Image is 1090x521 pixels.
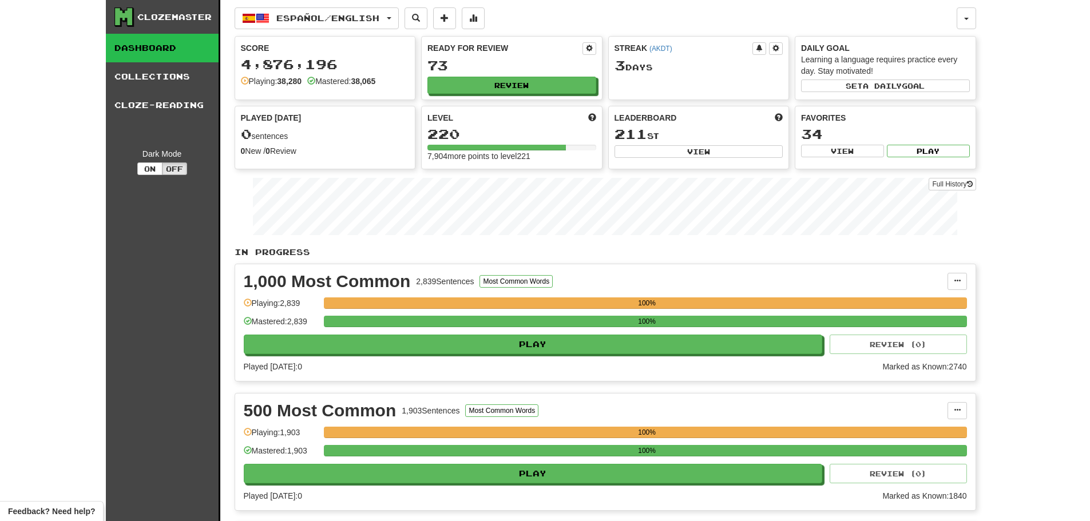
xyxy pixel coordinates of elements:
div: 2,839 Sentences [416,276,474,287]
button: Review (0) [830,464,967,483]
div: Mastered: [307,75,375,87]
div: Playing: 2,839 [244,297,318,316]
button: Play [244,464,823,483]
span: Score more points to level up [588,112,596,124]
a: Full History [929,178,976,190]
div: Streak [615,42,753,54]
div: Playing: 1,903 [244,427,318,446]
div: Learning a language requires practice every day. Stay motivated! [801,54,970,77]
strong: 0 [265,146,270,156]
div: Marked as Known: 1840 [882,490,966,502]
strong: 38,280 [277,77,302,86]
p: In Progress [235,246,976,258]
div: 7,904 more points to level 221 [427,150,596,162]
span: 3 [615,57,625,73]
button: Off [162,162,187,175]
a: Dashboard [106,34,219,62]
strong: 38,065 [351,77,375,86]
div: Ready for Review [427,42,582,54]
a: Collections [106,62,219,91]
span: This week in points, UTC [775,112,783,124]
span: 0 [241,126,252,142]
div: Mastered: 1,903 [244,445,318,464]
a: Cloze-Reading [106,91,219,120]
div: 1,000 Most Common [244,273,411,290]
a: (AKDT) [649,45,672,53]
div: Marked as Known: 2740 [882,361,966,372]
div: 100% [327,445,967,456]
div: 1,903 Sentences [402,405,459,416]
div: 34 [801,127,970,141]
button: Español/English [235,7,399,29]
div: 100% [327,297,967,309]
button: Review [427,77,596,94]
button: Add sentence to collection [433,7,456,29]
button: View [801,145,884,157]
div: 500 Most Common [244,402,397,419]
button: Seta dailygoal [801,79,970,92]
strong: 0 [241,146,245,156]
button: Play [244,335,823,354]
div: Playing: [241,75,302,87]
div: sentences [241,127,410,142]
div: Score [241,42,410,54]
div: Mastered: 2,839 [244,316,318,335]
div: 73 [427,58,596,73]
span: Played [DATE] [241,112,302,124]
span: Level [427,112,453,124]
div: Daily Goal [801,42,970,54]
button: Search sentences [405,7,427,29]
div: New / Review [241,145,410,157]
span: a daily [863,82,902,90]
span: Played [DATE]: 0 [244,362,302,371]
button: Most Common Words [479,275,553,288]
div: Favorites [801,112,970,124]
div: Dark Mode [114,148,210,160]
span: 211 [615,126,647,142]
div: Clozemaster [137,11,212,23]
div: 4,876,196 [241,57,410,71]
button: Most Common Words [465,404,538,417]
button: On [137,162,162,175]
span: Español / English [276,13,379,23]
div: 100% [327,316,967,327]
button: View [615,145,783,158]
div: 100% [327,427,967,438]
span: Open feedback widget [8,506,95,517]
button: Review (0) [830,335,967,354]
div: Day s [615,58,783,73]
button: More stats [462,7,485,29]
span: Played [DATE]: 0 [244,491,302,500]
span: Leaderboard [615,112,677,124]
button: Play [887,145,970,157]
div: st [615,127,783,142]
div: 220 [427,127,596,141]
